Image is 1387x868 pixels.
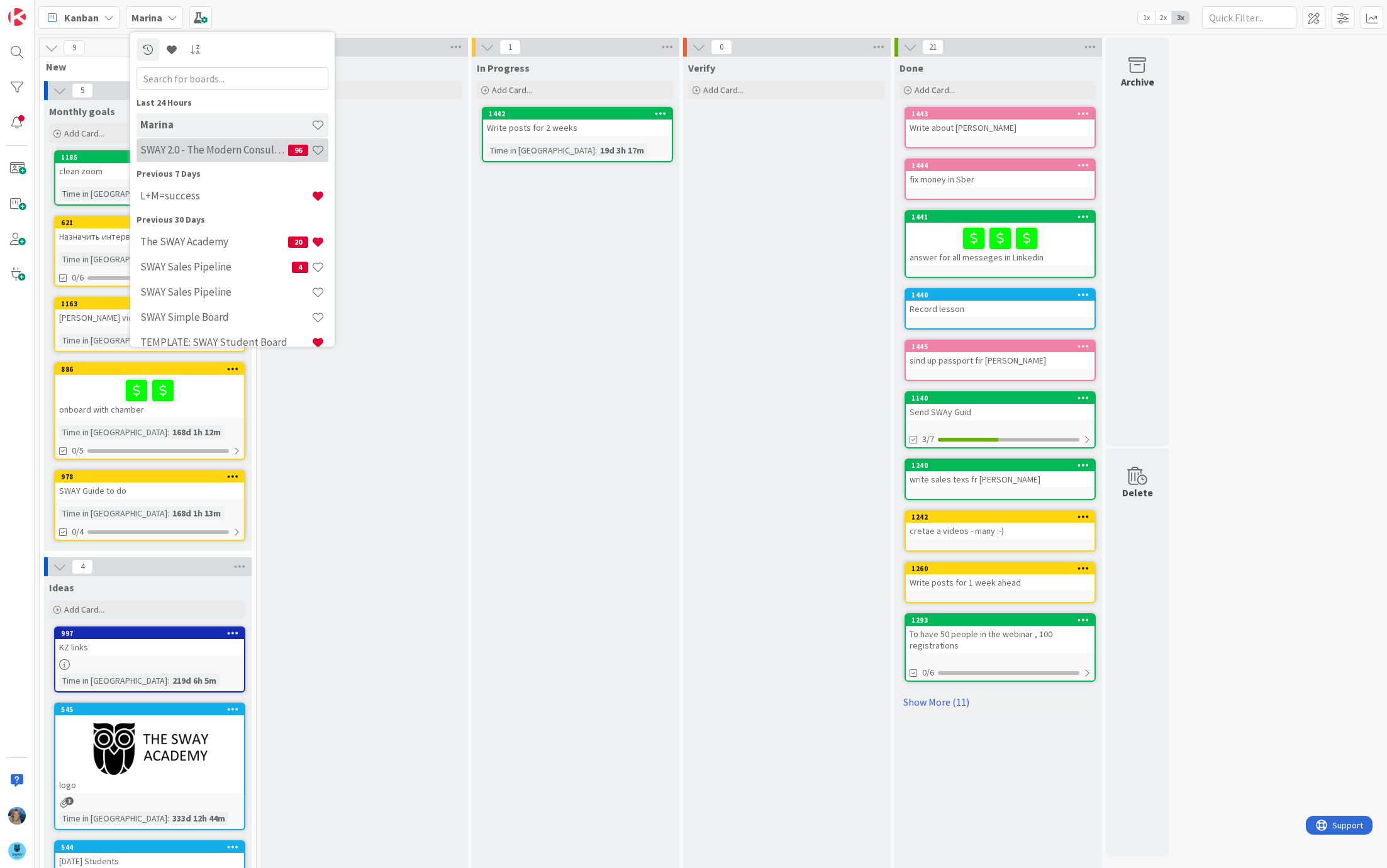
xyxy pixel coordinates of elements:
div: 978 [61,472,244,481]
div: [PERSON_NAME] video! [55,309,244,326]
div: 997 [55,628,244,639]
h4: SWAY Sales Pipeline [140,261,292,274]
div: 168d 1h 13m [169,506,224,520]
div: clean zoom [55,163,244,179]
div: 1293 [911,616,1095,625]
div: 1260Write posts for 1 week ahead [906,563,1095,591]
div: Time in [GEOGRAPHIC_DATA] [59,252,167,266]
span: : [167,425,169,439]
div: Last 24 Hours [136,96,328,109]
div: Write posts for 1 week ahead [906,574,1095,591]
div: 1163 [55,298,244,309]
a: 1260Write posts for 1 week ahead [905,562,1096,603]
div: sind up passport fir [PERSON_NAME] [906,352,1095,369]
span: 96 [288,145,308,156]
div: 1163[PERSON_NAME] video! [55,298,244,326]
a: 1293To have 50 people in the webinar , 100 registrations0/6 [905,613,1096,682]
div: Record lesson [906,301,1095,317]
span: 3 [65,797,74,805]
div: 978 [55,471,244,482]
span: Kanban [64,10,99,25]
div: Time in [GEOGRAPHIC_DATA] [59,425,167,439]
span: In Progress [477,62,530,74]
div: 19d 3h 17m [597,143,647,157]
a: 1444fix money in Sber [905,159,1096,200]
div: 1260 [906,563,1095,574]
a: 1242cretae a videos - many :-) [905,510,1096,552]
span: Add Card... [492,84,532,96]
div: 168d 1h 12m [169,425,224,439]
div: SWAY Guide to do [55,482,244,499]
span: 3/7 [922,433,934,446]
span: 0 [711,40,732,55]
div: 621 [55,217,244,228]
a: Show More (11) [900,692,1096,712]
div: 1140Send SWAy Guid [906,392,1095,420]
div: 1442Write posts for 2 weeks [483,108,672,136]
a: 997KZ linksTime in [GEOGRAPHIC_DATA]:219d 6h 5m [54,626,245,693]
div: 1240write sales texs fr [PERSON_NAME] [906,460,1095,487]
div: KZ links [55,639,244,655]
div: 1440 [906,289,1095,301]
div: Previous 7 Days [136,167,328,181]
span: Add Card... [64,604,104,615]
span: 1x [1138,11,1155,24]
div: Time in [GEOGRAPHIC_DATA] [59,674,167,687]
div: To have 50 people in the webinar , 100 registrations [906,626,1095,654]
div: 1443 [911,109,1095,118]
h4: SWAY Simple Board [140,311,311,324]
span: : [167,811,169,825]
div: 1240 [906,460,1095,471]
div: 997KZ links [55,628,244,655]
span: 0/4 [72,525,84,538]
div: 545 [61,705,244,714]
div: 1440Record lesson [906,289,1095,317]
div: 1260 [911,564,1095,573]
span: New [46,60,240,73]
div: 545 [55,704,244,715]
div: 1140 [911,394,1095,403]
a: 1441answer for all messeges in Linkedin [905,210,1096,278]
div: 1441 [906,211,1095,223]
div: 544 [61,843,244,852]
div: Write posts for 2 weeks [483,120,672,136]
div: 1440 [911,291,1095,299]
span: 0/5 [72,444,84,457]
span: Verify [688,62,715,74]
div: 1444 [906,160,1095,171]
div: 333d 12h 44m [169,811,228,825]
div: 1445 [911,342,1095,351]
div: 1442 [483,108,672,120]
div: Time in [GEOGRAPHIC_DATA] [59,506,167,520]
div: 1443 [906,108,1095,120]
span: : [167,506,169,520]
a: 1440Record lesson [905,288,1096,330]
div: Назначить интервью [55,228,244,245]
div: 219d 6h 5m [169,674,220,687]
div: 544 [55,842,244,853]
b: Marina [131,11,162,24]
div: fix money in Sber [906,171,1095,187]
span: 0/6 [72,271,84,284]
div: write sales texs fr [PERSON_NAME] [906,471,1095,487]
span: Add Card... [703,84,744,96]
div: 1442 [489,109,672,118]
span: 5 [72,83,93,98]
div: 1242cretae a videos - many :-) [906,511,1095,539]
div: 1443Write about [PERSON_NAME] [906,108,1095,136]
div: logo [55,777,244,793]
div: 1185 [55,152,244,163]
span: 2x [1155,11,1172,24]
div: 886onboard with chamber [55,364,244,418]
div: 997 [61,629,244,638]
div: 1240 [911,461,1095,470]
span: 21 [922,40,944,55]
h4: The SWAY Academy [140,236,288,248]
span: 4 [292,262,308,273]
a: 1443Write about [PERSON_NAME] [905,107,1096,148]
div: Previous 30 Days [136,213,328,226]
div: onboard with chamber [55,375,244,418]
div: Time in [GEOGRAPHIC_DATA] [59,333,167,347]
div: 886 [61,365,244,374]
div: Archive [1121,74,1154,89]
